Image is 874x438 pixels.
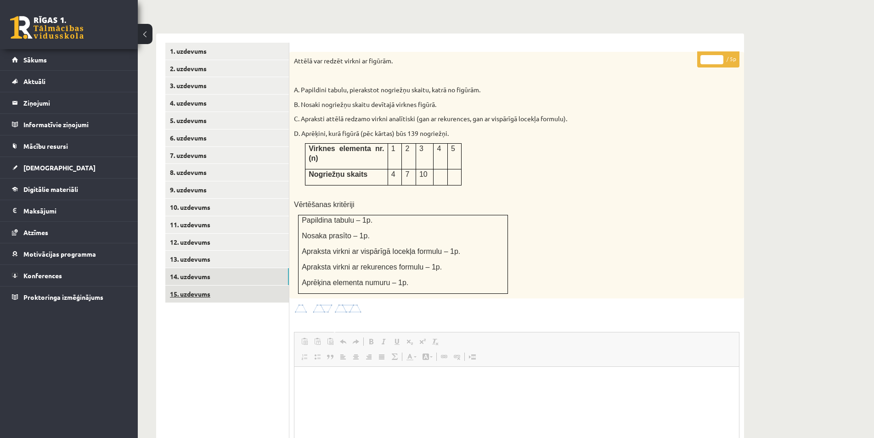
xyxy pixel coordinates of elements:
span: Konferences [23,271,62,280]
a: Motivācijas programma [12,243,126,264]
span: 4 [391,170,395,178]
a: Text Colour [403,351,419,363]
a: 1. uzdevums [165,43,289,60]
a: Redo (Ctrl+Y) [350,336,362,348]
span: Apraksta virkni ar rekurences formulu – 1p. [302,263,442,271]
a: [DEMOGRAPHIC_DATA] [12,157,126,178]
span: Digitālie materiāli [23,185,78,193]
p: C. Apraksti attēlā redzamo virkni analītiski (gan ar rekurences, gan ar vispārīgā locekļa formulu). [294,114,694,124]
a: Centre [350,351,362,363]
p: B. Nosaki nogriežņu skaitu devītajā virknes figūrā. [294,100,694,109]
a: Paste from Word [324,336,337,348]
a: Superscript [416,336,429,348]
legend: Maksājumi [23,200,126,221]
a: Unlink [451,351,463,363]
img: 1.png [294,303,363,314]
span: Mācību resursi [23,142,68,150]
a: Subscript [403,336,416,348]
a: Insert/Remove Bulleted List [311,351,324,363]
a: 14. uzdevums [165,268,289,285]
a: Digitālie materiāli [12,179,126,200]
a: Remove Format [429,336,442,348]
a: Math [388,351,401,363]
a: Paste as plain text (Ctrl+Shift+V) [311,336,324,348]
p: / 5p [697,51,739,67]
span: 1 [391,145,395,152]
a: Atzīmes [12,222,126,243]
a: 6. uzdevums [165,129,289,146]
span: 10 [419,170,428,178]
span: [DEMOGRAPHIC_DATA] [23,163,96,172]
a: Ziņojumi [12,92,126,113]
span: 5 [451,145,455,152]
a: 11. uzdevums [165,216,289,233]
p: A. Papildini tabulu, pierakstot nogriežņu skaitu, katrā no figūrām. [294,85,694,95]
a: Aktuāli [12,71,126,92]
span: Proktoringa izmēģinājums [23,293,103,301]
span: Aprēķina elementa numuru – 1p. [302,279,408,286]
span: 7 [405,170,409,178]
p: Attēlā var redzēt virkni ar figūrām. [294,56,694,66]
a: Undo (Ctrl+Z) [337,336,350,348]
a: Link (Ctrl+K) [438,351,451,363]
a: Align Left [337,351,350,363]
a: 3. uzdevums [165,77,289,94]
a: Proktoringa izmēģinājums [12,286,126,308]
a: 2. uzdevums [165,60,289,77]
a: Block Quote [324,351,337,363]
a: 4. uzdevums [165,95,289,112]
a: 8. uzdevums [165,164,289,181]
span: Motivācijas programma [23,250,96,258]
a: 15. uzdevums [165,286,289,303]
a: 10. uzdevums [165,199,289,216]
span: Nosaka prasīto – 1p. [302,232,370,240]
a: Bold (Ctrl+B) [365,336,378,348]
a: 9. uzdevums [165,181,289,198]
a: Paste (Ctrl+V) [298,336,311,348]
span: Apraksta virkni ar vispārīgā locekļa formulu – 1p. [302,247,460,255]
p: D. Aprēķini, kurā figūrā (pēc kārtas) būs 139 nogriežņi. [294,129,694,138]
legend: Ziņojumi [23,92,126,113]
span: Atzīmes [23,228,48,236]
span: Nogriežņu skaits [309,170,367,178]
a: Insert/Remove Numbered List [298,351,311,363]
span: 2 [405,145,409,152]
a: Mācību resursi [12,135,126,157]
a: Insert Page Break for Printing [466,351,479,363]
a: Underline (Ctrl+U) [390,336,403,348]
a: Justify [375,351,388,363]
span: Sākums [23,56,47,64]
legend: Informatīvie ziņojumi [23,114,126,135]
a: Rīgas 1. Tālmācības vidusskola [10,16,84,39]
a: Maksājumi [12,200,126,221]
span: Vērtēšanas kritēriji [294,201,355,208]
span: Virknes elementa nr.(n) [309,145,384,162]
span: Aktuāli [23,77,45,85]
span: 3 [419,145,423,152]
a: 7. uzdevums [165,147,289,164]
a: Italic (Ctrl+I) [378,336,390,348]
a: Align Right [362,351,375,363]
a: Sākums [12,49,126,70]
span: 4 [437,145,441,152]
a: Konferences [12,265,126,286]
a: 13. uzdevums [165,251,289,268]
a: 5. uzdevums [165,112,289,129]
span: Papildina tabulu – 1p. [302,216,372,224]
a: 12. uzdevums [165,234,289,251]
a: Background Colour [419,351,435,363]
a: Informatīvie ziņojumi [12,114,126,135]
